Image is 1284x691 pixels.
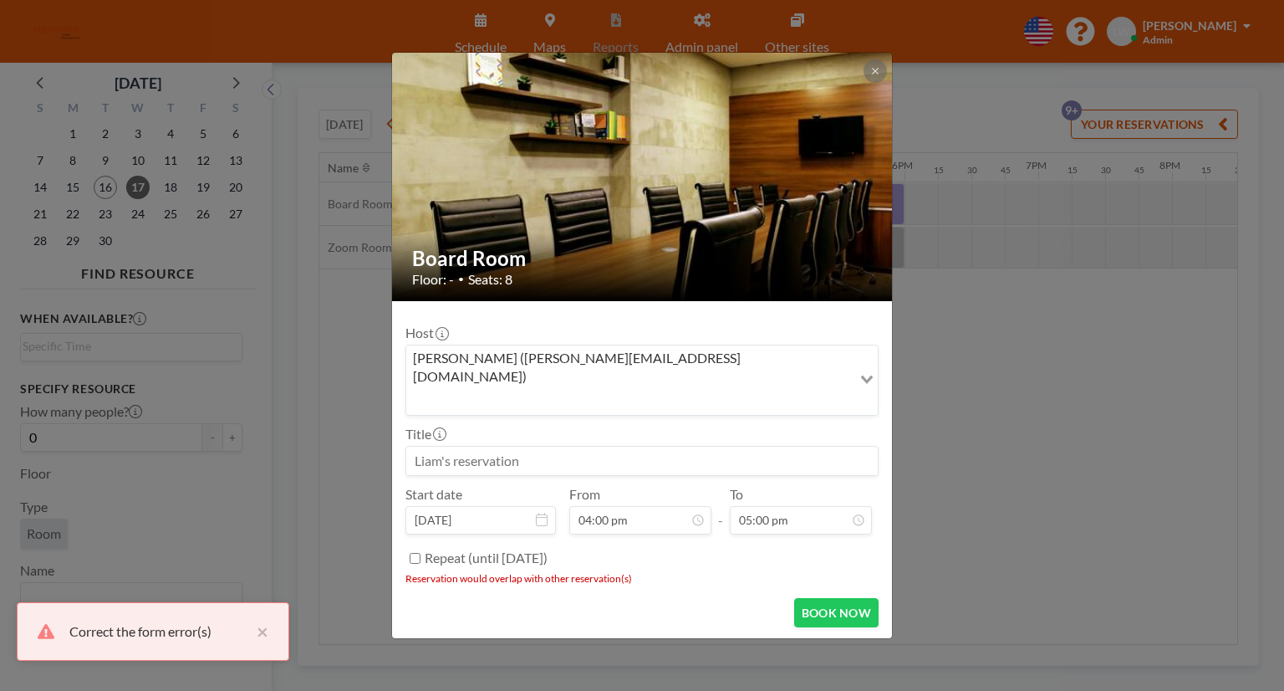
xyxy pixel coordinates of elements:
[408,390,850,412] input: Search for option
[569,486,600,503] label: From
[406,345,878,415] div: Search for option
[69,622,248,642] div: Correct the form error(s)
[458,273,464,285] span: •
[248,622,268,642] button: close
[405,486,462,503] label: Start date
[425,550,548,566] label: Repeat (until [DATE])
[406,447,878,475] input: Liam's reservation
[405,572,879,585] li: Reservation would overlap with other reservation(s)
[410,349,848,386] span: [PERSON_NAME] ([PERSON_NAME][EMAIL_ADDRESS][DOMAIN_NAME])
[412,246,874,271] h2: Board Room
[468,271,512,288] span: Seats: 8
[405,426,445,443] label: Title
[794,598,879,627] button: BOOK NOW
[730,486,743,503] label: To
[392,9,894,344] img: 537.jpg
[718,492,723,529] span: -
[405,325,447,341] label: Host
[412,271,454,288] span: Floor: -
